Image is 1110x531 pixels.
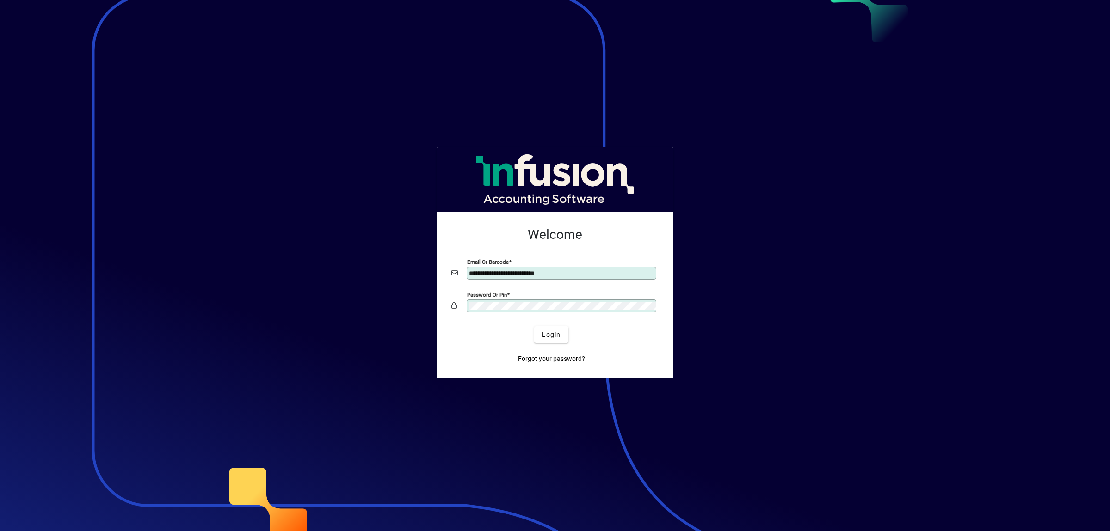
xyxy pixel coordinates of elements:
[514,350,589,367] a: Forgot your password?
[467,259,509,265] mat-label: Email or Barcode
[467,292,507,298] mat-label: Password or Pin
[451,227,659,243] h2: Welcome
[534,326,568,343] button: Login
[518,354,585,364] span: Forgot your password?
[542,330,561,340] span: Login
